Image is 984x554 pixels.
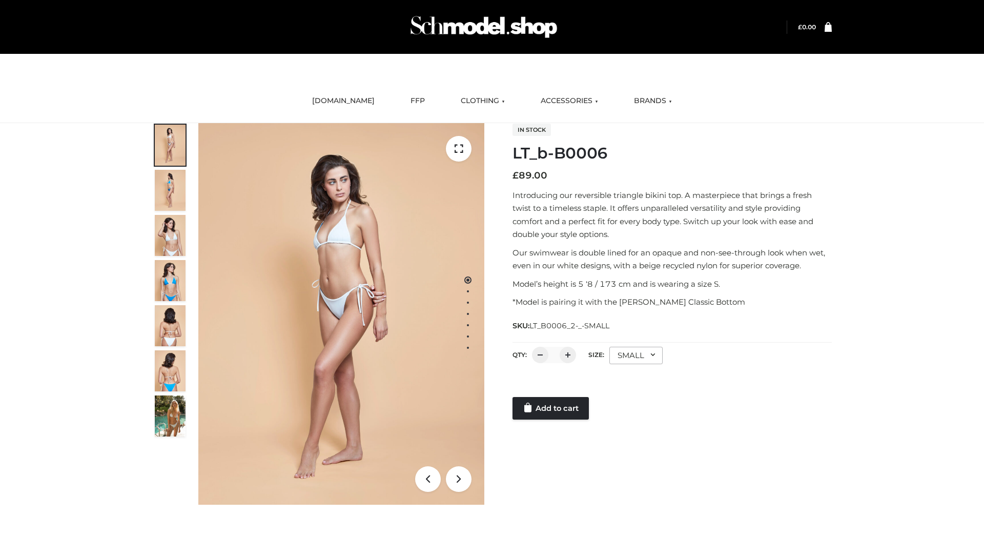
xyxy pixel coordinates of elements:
[798,23,802,31] span: £
[798,23,816,31] a: £0.00
[512,320,610,332] span: SKU:
[453,90,512,112] a: CLOTHING
[155,170,186,211] img: ArielClassicBikiniTop_CloudNine_AzureSky_OW114ECO_2-scaled.jpg
[512,189,832,241] p: Introducing our reversible triangle bikini top. A masterpiece that brings a fresh twist to a time...
[512,246,832,272] p: Our swimwear is double lined for an opaque and non-see-through look when wet, even in our white d...
[588,351,604,359] label: Size:
[798,23,816,31] bdi: 0.00
[155,395,186,437] img: Arieltop_CloudNine_AzureSky2.jpg
[512,144,832,163] h1: LT_b-B0006
[155,125,186,166] img: ArielClassicBikiniTop_CloudNine_AzureSky_OW114ECO_1-scaled.jpg
[512,397,589,420] a: Add to cart
[198,123,484,505] img: ArielClassicBikiniTop_CloudNine_AzureSky_OW114ECO_1
[512,295,832,309] p: *Model is pairing it with the [PERSON_NAME] Classic Bottom
[512,278,832,291] p: Model’s height is 5 ‘8 / 173 cm and is wearing a size S.
[155,350,186,391] img: ArielClassicBikiniTop_CloudNine_AzureSky_OW114ECO_8-scaled.jpg
[512,124,551,136] span: In stock
[626,90,680,112] a: BRANDS
[155,260,186,301] img: ArielClassicBikiniTop_CloudNine_AzureSky_OW114ECO_4-scaled.jpg
[155,305,186,346] img: ArielClassicBikiniTop_CloudNine_AzureSky_OW114ECO_7-scaled.jpg
[403,90,433,112] a: FFP
[529,321,609,330] span: LT_B0006_2-_-SMALL
[512,170,547,181] bdi: 89.00
[304,90,382,112] a: [DOMAIN_NAME]
[155,215,186,256] img: ArielClassicBikiniTop_CloudNine_AzureSky_OW114ECO_3-scaled.jpg
[407,7,561,47] img: Schmodel Admin 964
[609,347,663,364] div: SMALL
[512,351,527,359] label: QTY:
[512,170,519,181] span: £
[533,90,606,112] a: ACCESSORIES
